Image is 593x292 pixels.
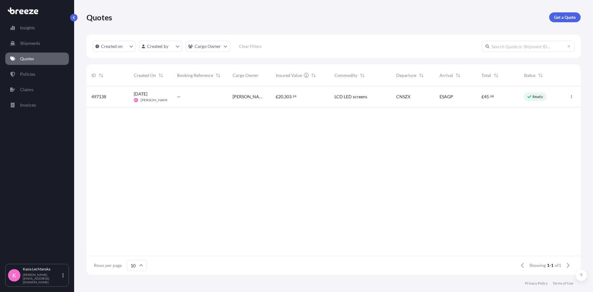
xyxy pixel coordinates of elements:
[97,72,105,79] button: Sort
[537,72,544,79] button: Sort
[20,102,36,108] p: Invoices
[86,12,112,22] p: Quotes
[177,72,213,78] span: Booking Reference
[5,68,69,80] a: Policies
[20,56,34,62] p: Quotes
[418,72,425,79] button: Sort
[214,72,222,79] button: Sort
[157,72,165,79] button: Sort
[334,94,367,100] span: LCD LED screens
[547,262,553,269] span: 1-1
[484,95,489,99] span: 45
[233,94,266,100] span: [PERSON_NAME]
[524,72,536,78] span: Status
[555,262,561,269] span: of 1
[359,72,366,79] button: Sort
[20,40,40,46] p: Shipments
[439,94,453,100] span: ESAGP
[23,267,61,272] p: Kasia Lechtanska
[5,99,69,111] a: Invoices
[553,281,573,286] a: Terms of Use
[134,72,156,78] span: Created On
[5,37,69,49] a: Shipments
[490,95,494,97] span: 68
[239,43,262,49] p: Clear Filters
[549,12,581,22] a: Get a Quote
[94,262,122,269] span: Rows per page
[492,72,500,79] button: Sort
[283,95,284,99] span: ,
[334,72,357,78] span: Commodity
[101,43,123,49] p: Created on
[454,72,462,79] button: Sort
[525,281,548,286] a: Privacy Policy
[134,97,137,103] span: KL
[91,94,106,100] span: 497138
[12,272,16,278] span: K
[233,41,268,51] button: Clear Filters
[20,71,35,77] p: Policies
[529,262,546,269] span: Showing
[284,95,292,99] span: 303
[93,41,136,52] button: createdOn Filter options
[5,22,69,34] a: Insights
[177,94,181,100] span: —
[141,98,170,103] span: [PERSON_NAME]
[134,91,147,97] span: [DATE]
[91,72,96,78] span: ID
[396,72,416,78] span: Departure
[20,25,35,31] p: Insights
[293,95,296,97] span: 24
[195,43,221,49] p: Cargo Owner
[276,72,302,78] span: Insured Value
[20,87,33,93] p: Claims
[5,53,69,65] a: Quotes
[554,14,576,20] p: Get a Quote
[489,95,490,97] span: .
[482,41,574,52] input: Search Quote or Shipment ID...
[147,43,169,49] p: Created by
[532,94,543,99] p: Ready
[278,95,283,99] span: 20
[396,94,410,100] span: CNSZX
[233,72,259,78] span: Cargo Owner
[482,72,491,78] span: Total
[310,72,317,79] button: Sort
[482,95,484,99] span: £
[5,83,69,96] a: Claims
[185,41,230,52] button: cargoOwner Filter options
[23,273,61,284] p: [PERSON_NAME][EMAIL_ADDRESS][DOMAIN_NAME]
[439,72,453,78] span: Arrival
[139,41,182,52] button: createdBy Filter options
[276,95,278,99] span: £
